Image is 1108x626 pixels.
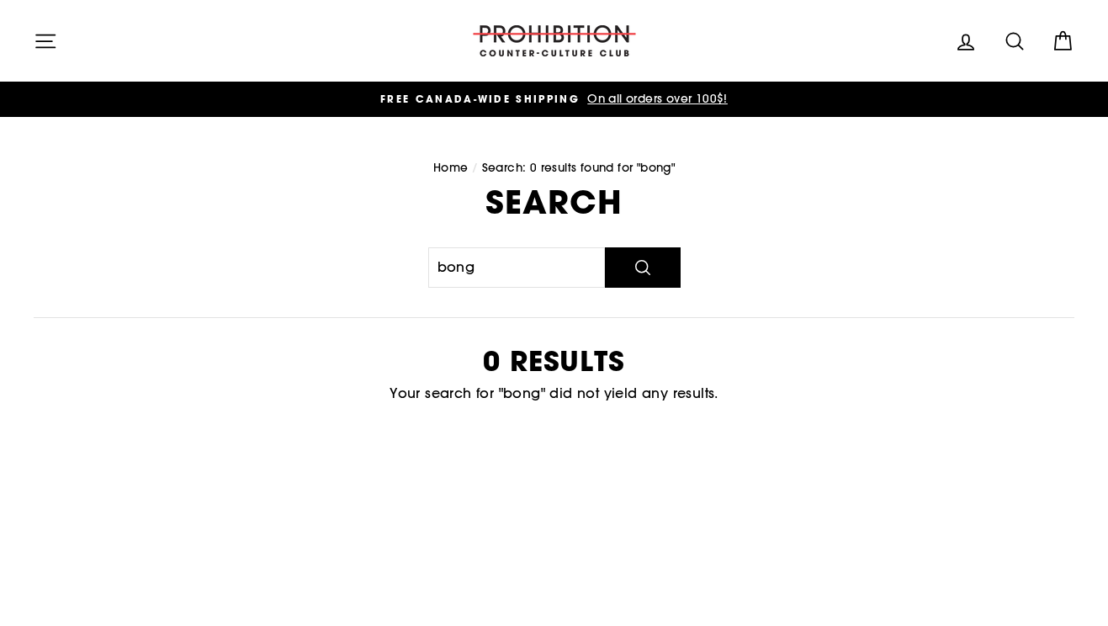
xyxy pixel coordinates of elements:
[380,92,580,106] span: FREE CANADA-WIDE SHIPPING
[428,247,605,288] input: Search our store
[433,160,469,175] a: Home
[34,186,1074,218] h1: Search
[482,160,676,175] span: Search: 0 results found for "bong"
[38,90,1070,109] a: FREE CANADA-WIDE SHIPPING On all orders over 100$!
[583,91,728,106] span: On all orders over 100$!
[34,347,1074,375] h2: 0 results
[34,383,1074,405] p: Your search for "bong" did not yield any results.
[34,159,1074,178] nav: breadcrumbs
[470,25,639,56] img: PROHIBITION COUNTER-CULTURE CLUB
[472,160,478,175] span: /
